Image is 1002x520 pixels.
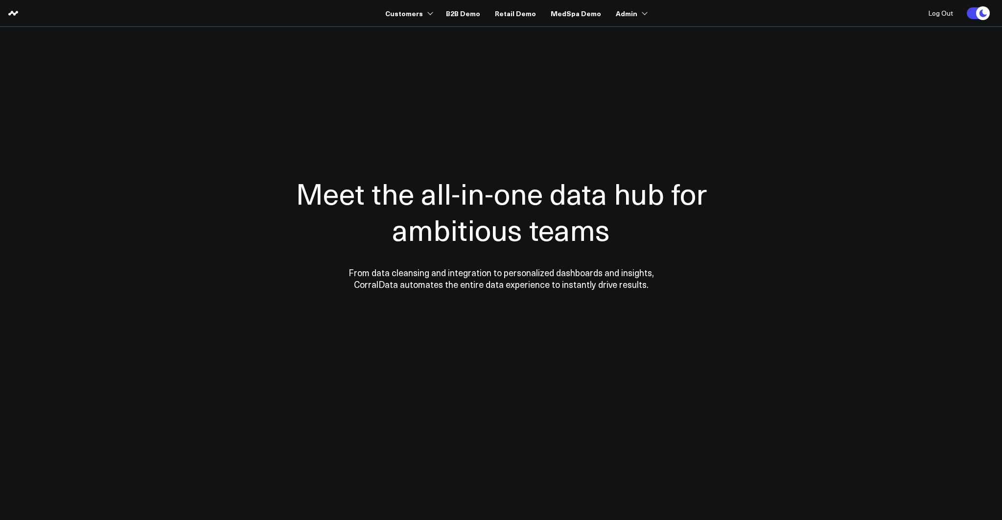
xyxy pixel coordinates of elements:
a: MedSpa Demo [551,4,601,22]
a: Admin [616,4,646,22]
p: From data cleansing and integration to personalized dashboards and insights, CorralData automates... [327,267,675,290]
a: Retail Demo [495,4,536,22]
h1: Meet the all-in-one data hub for ambitious teams [261,175,741,247]
a: B2B Demo [446,4,480,22]
a: Customers [385,4,431,22]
